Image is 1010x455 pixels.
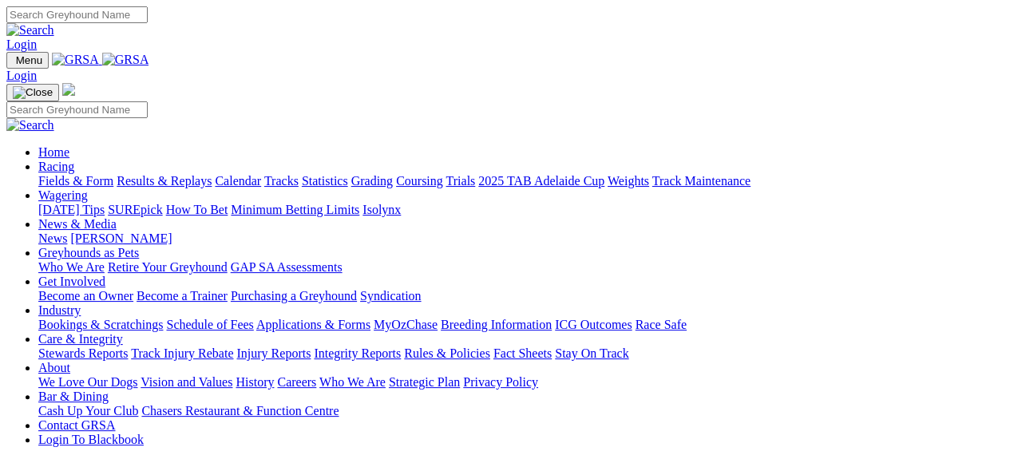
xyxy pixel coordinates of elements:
[478,174,604,188] a: 2025 TAB Adelaide Cup
[38,390,109,403] a: Bar & Dining
[38,174,1004,188] div: Racing
[38,289,1004,303] div: Get Involved
[38,188,88,202] a: Wagering
[463,375,538,389] a: Privacy Policy
[264,174,299,188] a: Tracks
[117,174,212,188] a: Results & Replays
[38,160,74,173] a: Racing
[351,174,393,188] a: Grading
[6,101,148,118] input: Search
[231,289,357,303] a: Purchasing a Greyhound
[441,318,552,331] a: Breeding Information
[231,260,343,274] a: GAP SA Assessments
[396,174,443,188] a: Coursing
[38,318,1004,332] div: Industry
[256,318,370,331] a: Applications & Forms
[38,375,1004,390] div: About
[102,53,149,67] img: GRSA
[38,203,105,216] a: [DATE] Tips
[38,203,1004,217] div: Wagering
[446,174,475,188] a: Trials
[38,231,1004,246] div: News & Media
[38,260,105,274] a: Who We Are
[38,433,144,446] a: Login To Blackbook
[404,346,490,360] a: Rules & Policies
[38,145,69,159] a: Home
[555,318,632,331] a: ICG Outcomes
[6,38,37,51] a: Login
[16,54,42,66] span: Menu
[38,375,137,389] a: We Love Our Dogs
[38,217,117,231] a: News & Media
[6,23,54,38] img: Search
[13,86,53,99] img: Close
[108,260,228,274] a: Retire Your Greyhound
[6,6,148,23] input: Search
[38,303,81,317] a: Industry
[6,69,37,82] a: Login
[215,174,261,188] a: Calendar
[277,375,316,389] a: Careers
[38,174,113,188] a: Fields & Form
[52,53,99,67] img: GRSA
[314,346,401,360] a: Integrity Reports
[389,375,460,389] a: Strategic Plan
[38,289,133,303] a: Become an Owner
[319,375,386,389] a: Who We Are
[236,346,311,360] a: Injury Reports
[236,375,274,389] a: History
[38,404,138,417] a: Cash Up Your Club
[141,375,232,389] a: Vision and Values
[38,275,105,288] a: Get Involved
[131,346,233,360] a: Track Injury Rebate
[38,246,139,259] a: Greyhounds as Pets
[38,318,163,331] a: Bookings & Scratchings
[6,52,49,69] button: Toggle navigation
[108,203,162,216] a: SUREpick
[231,203,359,216] a: Minimum Betting Limits
[608,174,649,188] a: Weights
[38,346,128,360] a: Stewards Reports
[62,83,75,96] img: logo-grsa-white.png
[38,418,115,432] a: Contact GRSA
[302,174,348,188] a: Statistics
[166,318,253,331] a: Schedule of Fees
[360,289,421,303] a: Syndication
[493,346,552,360] a: Fact Sheets
[70,231,172,245] a: [PERSON_NAME]
[374,318,438,331] a: MyOzChase
[38,332,123,346] a: Care & Integrity
[137,289,228,303] a: Become a Trainer
[635,318,686,331] a: Race Safe
[38,346,1004,361] div: Care & Integrity
[652,174,751,188] a: Track Maintenance
[6,84,59,101] button: Toggle navigation
[362,203,401,216] a: Isolynx
[166,203,228,216] a: How To Bet
[141,404,339,417] a: Chasers Restaurant & Function Centre
[38,404,1004,418] div: Bar & Dining
[38,231,67,245] a: News
[38,260,1004,275] div: Greyhounds as Pets
[6,118,54,133] img: Search
[38,361,70,374] a: About
[555,346,628,360] a: Stay On Track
